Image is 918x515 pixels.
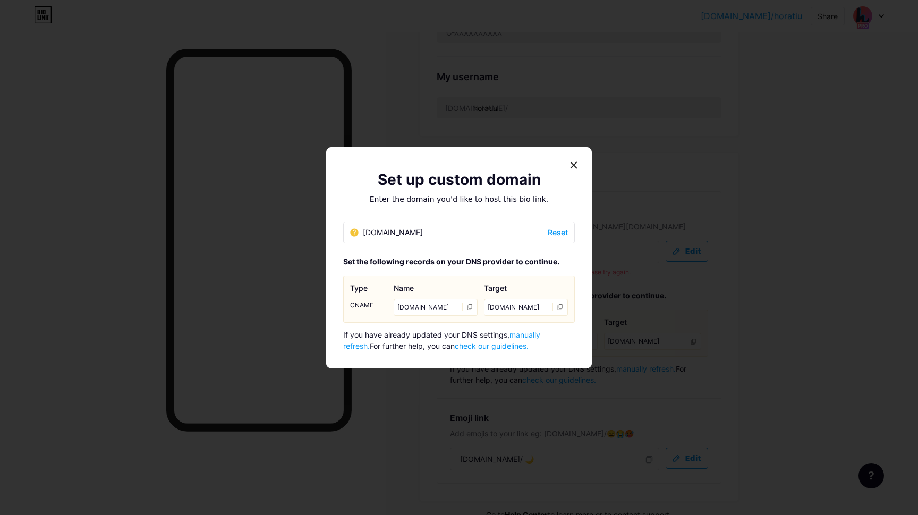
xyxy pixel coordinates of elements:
span: manually refresh. [343,330,540,350]
span: Reset [548,227,568,238]
div: [DOMAIN_NAME] [394,299,478,316]
div: Set the following records on your DNS provider to continue. [343,256,575,267]
div: Target [484,282,568,294]
a: check our guidelines. [455,341,529,350]
div: [DOMAIN_NAME] [484,299,568,316]
p: Enter the domain you’d like to host this bio link. [343,194,575,205]
div: Set up custom domain [343,168,575,191]
div: [DOMAIN_NAME] [350,227,423,238]
div: If you have already updated your DNS settings, For further help, you can [343,329,575,351]
div: Name [394,282,478,294]
div: CNAME [350,299,387,312]
div: Type [350,282,387,294]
